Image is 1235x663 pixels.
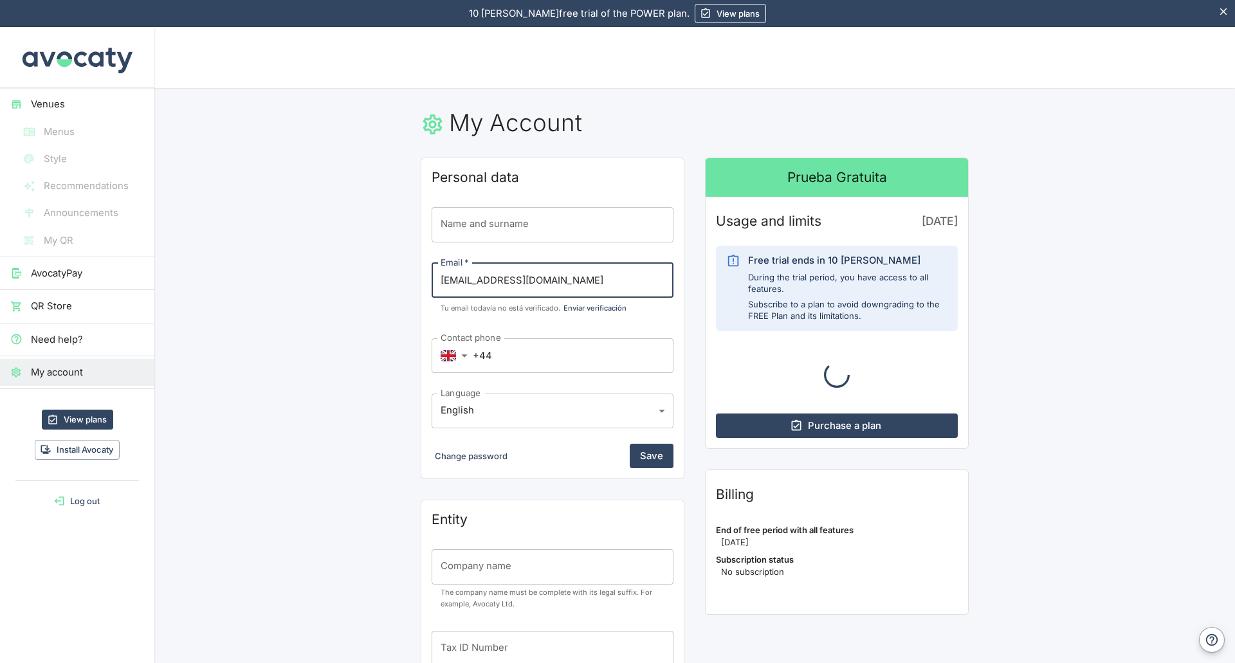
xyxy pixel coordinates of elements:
span: My account [31,365,144,379]
div: Free trial ends in 10 [PERSON_NAME] [748,253,947,268]
p: End of free period with all features [716,524,958,536]
p: During the trial period, you have access to all features. [748,271,947,295]
p: No subscription [716,566,958,578]
span: QR Store [31,299,144,313]
button: Change password [432,446,511,466]
img: Avocaty [19,27,135,87]
label: Language [441,387,480,399]
p: Subscribe to a plan to avoid downgrading to the FREE Plan and its limitations. [748,298,947,322]
h2: Personal data [432,168,673,186]
button: Save [630,444,673,468]
h3: Usage and limits [716,212,872,230]
p: [DATE] [716,536,958,549]
p: Subscription status [716,554,958,566]
span: Venues [31,97,144,111]
button: Install Avocaty [35,440,120,460]
a: Purchase a plan [716,413,958,438]
button: Enviar verificación [560,300,630,317]
p: The company name must be complete with its legal suffix. For example, Avocaty Ltd. [441,586,664,610]
label: Email [441,257,468,269]
span: AvocatyPay [31,266,144,280]
p: Tu email todavía no está verificado. [441,300,664,317]
h2: Entity [432,511,673,529]
span: Need help? [31,332,144,347]
a: View plans [695,4,766,23]
h1: My Account [421,109,582,137]
button: Help and contact [1199,627,1225,653]
label: Contact phone [441,332,501,344]
div: English [432,394,673,428]
button: Log out [5,491,149,511]
p: free trial of the POWER plan. [469,6,690,21]
button: Hide notice [1212,1,1235,23]
h2: Billing [716,486,958,504]
span: 10 [PERSON_NAME] [469,8,559,19]
h2: Prueba Gratuita [787,168,887,186]
p: [DATE] [872,212,958,230]
a: View plans [42,410,113,430]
